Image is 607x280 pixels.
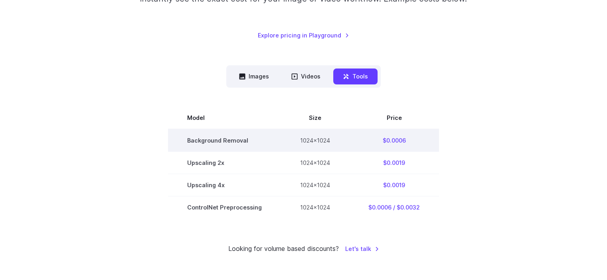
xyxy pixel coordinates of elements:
[282,69,330,84] button: Videos
[228,244,339,254] small: Looking for volume based discounts?
[281,196,349,218] td: 1024x1024
[349,151,439,174] td: $0.0019
[281,174,349,196] td: 1024x1024
[168,151,281,174] td: Upscaling 2x
[258,31,349,40] a: Explore pricing in Playground
[349,107,439,129] th: Price
[349,196,439,218] td: $0.0006 / $0.0032
[281,151,349,174] td: 1024x1024
[333,69,378,84] button: Tools
[281,129,349,152] td: 1024x1024
[168,174,281,196] td: Upscaling 4x
[349,174,439,196] td: $0.0019
[168,107,281,129] th: Model
[229,69,279,84] button: Images
[168,196,281,218] td: ControlNet Preprocessing
[349,129,439,152] td: $0.0006
[281,107,349,129] th: Size
[168,129,281,152] td: Background Removal
[345,244,379,253] a: Let's talk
